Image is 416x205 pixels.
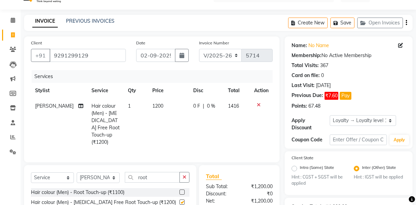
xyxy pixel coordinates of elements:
[203,102,204,110] span: |
[189,83,224,98] th: Disc
[292,52,406,59] div: No Active Membership
[228,103,239,109] span: 1416
[292,174,343,187] small: Hint : CGST + SGST will be applied
[390,135,409,145] button: Apply
[292,102,307,110] div: Points:
[340,92,351,100] button: Pay
[199,40,229,46] label: Invoice Number
[250,83,273,98] th: Action
[31,83,87,98] th: Stylist
[66,18,114,24] a: PREVIOUS INVOICES
[292,117,330,131] div: Apply Discount
[201,197,239,205] div: Net:
[325,92,338,100] span: ₹7.60
[125,172,180,183] input: Search or Scan
[354,174,406,180] small: Hint : IGST will be applied
[320,62,328,69] div: 367
[321,72,324,79] div: 0
[207,102,215,110] span: 0 %
[35,103,74,109] span: [PERSON_NAME]
[128,103,131,109] span: 1
[148,83,189,98] th: Price
[224,83,250,98] th: Total
[292,42,307,49] div: Name:
[362,164,396,173] label: Inter (Other) State
[124,83,148,98] th: Qty
[330,18,354,28] button: Save
[31,189,124,196] div: Hair colour (Men) - Root Touch-up (₹1100)
[201,190,239,197] div: Discount:
[32,15,58,28] a: INVOICE
[292,155,314,161] label: Client State
[32,70,278,83] div: Services
[50,49,126,62] input: Search by Name/Mobile/Email/Code
[201,183,239,190] div: Sub Total:
[31,40,42,46] label: Client
[357,18,403,28] button: Open Invoices
[316,82,331,89] div: [DATE]
[308,102,320,110] div: 67.48
[206,173,222,180] span: Total
[308,42,329,49] a: No Name
[292,136,330,143] div: Coupon Code
[239,183,278,190] div: ₹1,200.00
[87,83,124,98] th: Service
[292,82,315,89] div: Last Visit:
[152,103,163,109] span: 1200
[239,190,278,197] div: ₹0
[31,49,50,62] button: +91
[239,197,278,205] div: ₹1,200.00
[292,52,321,59] div: Membership:
[288,18,328,28] button: Create New
[136,40,145,46] label: Date
[193,102,200,110] span: 0 F
[330,134,387,145] input: Enter Offer / Coupon Code
[292,92,323,100] div: Previous Due:
[91,103,120,145] span: Hair colour (Men) - [MEDICAL_DATA] Free Root Touch-up (₹1200)
[292,72,320,79] div: Card on file:
[300,164,334,173] label: Intra (Same) State
[292,62,319,69] div: Total Visits:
